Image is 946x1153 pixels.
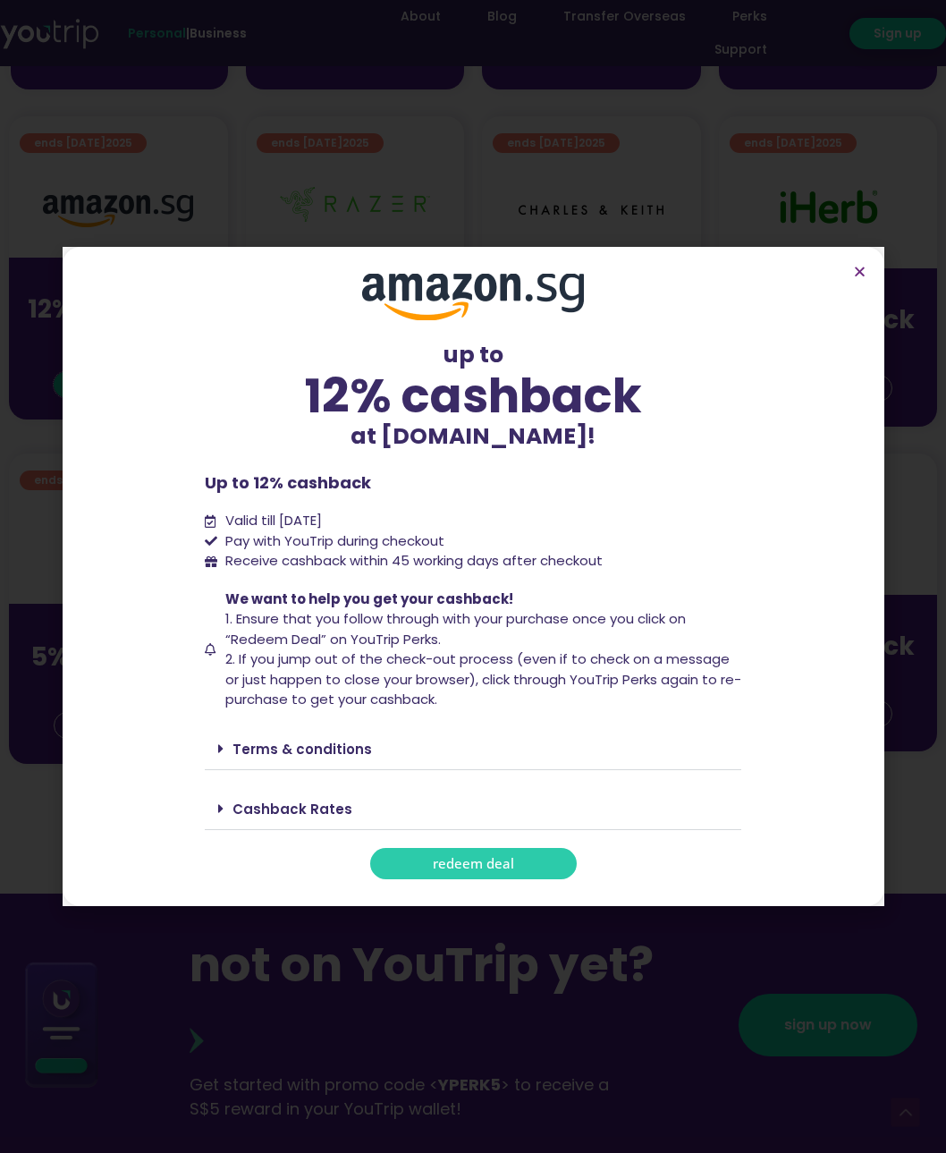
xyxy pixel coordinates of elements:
[221,511,322,531] span: Valid till [DATE]
[205,372,741,420] div: 12% cashback
[205,471,741,495] p: Up to 12% cashback
[232,740,372,759] a: Terms & conditions
[370,848,577,879] a: redeem deal
[205,338,741,453] div: up to at [DOMAIN_NAME]!
[221,551,603,572] span: Receive cashback within 45 working days after checkout
[225,589,513,608] span: We want to help you get your cashback!
[221,531,444,552] span: Pay with YouTrip during checkout
[205,728,741,770] div: Terms & conditions
[232,800,352,818] a: Cashback Rates
[433,857,514,870] span: redeem deal
[205,788,741,830] div: Cashback Rates
[225,649,741,708] span: 2. If you jump out of the check-out process (even if to check on a message or just happen to clos...
[853,265,866,278] a: Close
[225,609,686,649] span: 1. Ensure that you follow through with your purchase once you click on “Redeem Deal” on YouTrip P...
